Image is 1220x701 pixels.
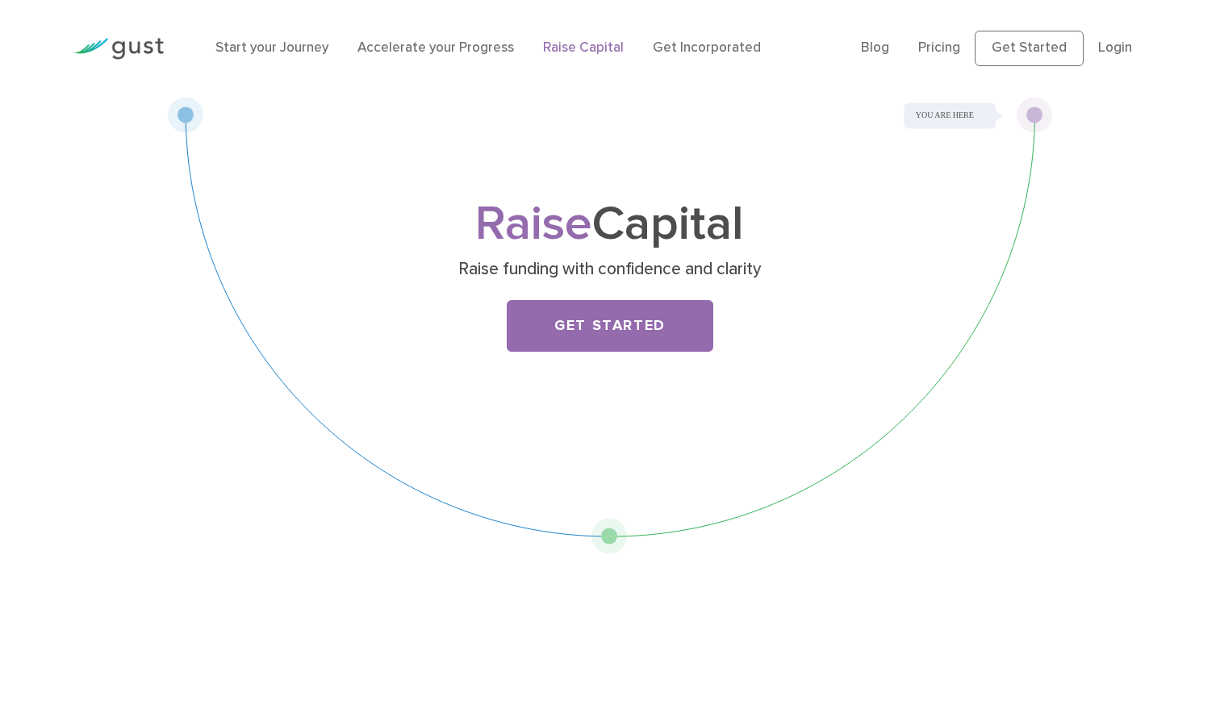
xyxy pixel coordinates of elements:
[918,40,960,56] a: Pricing
[297,258,922,281] p: Raise funding with confidence and clarity
[975,31,1084,66] a: Get Started
[543,40,624,56] a: Raise Capital
[73,38,164,60] img: Gust Logo
[1098,40,1132,56] a: Login
[861,40,889,56] a: Blog
[653,40,761,56] a: Get Incorporated
[291,202,929,247] h1: Capital
[475,195,592,252] span: Raise
[357,40,514,56] a: Accelerate your Progress
[215,40,328,56] a: Start your Journey
[507,300,713,352] a: Get Started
